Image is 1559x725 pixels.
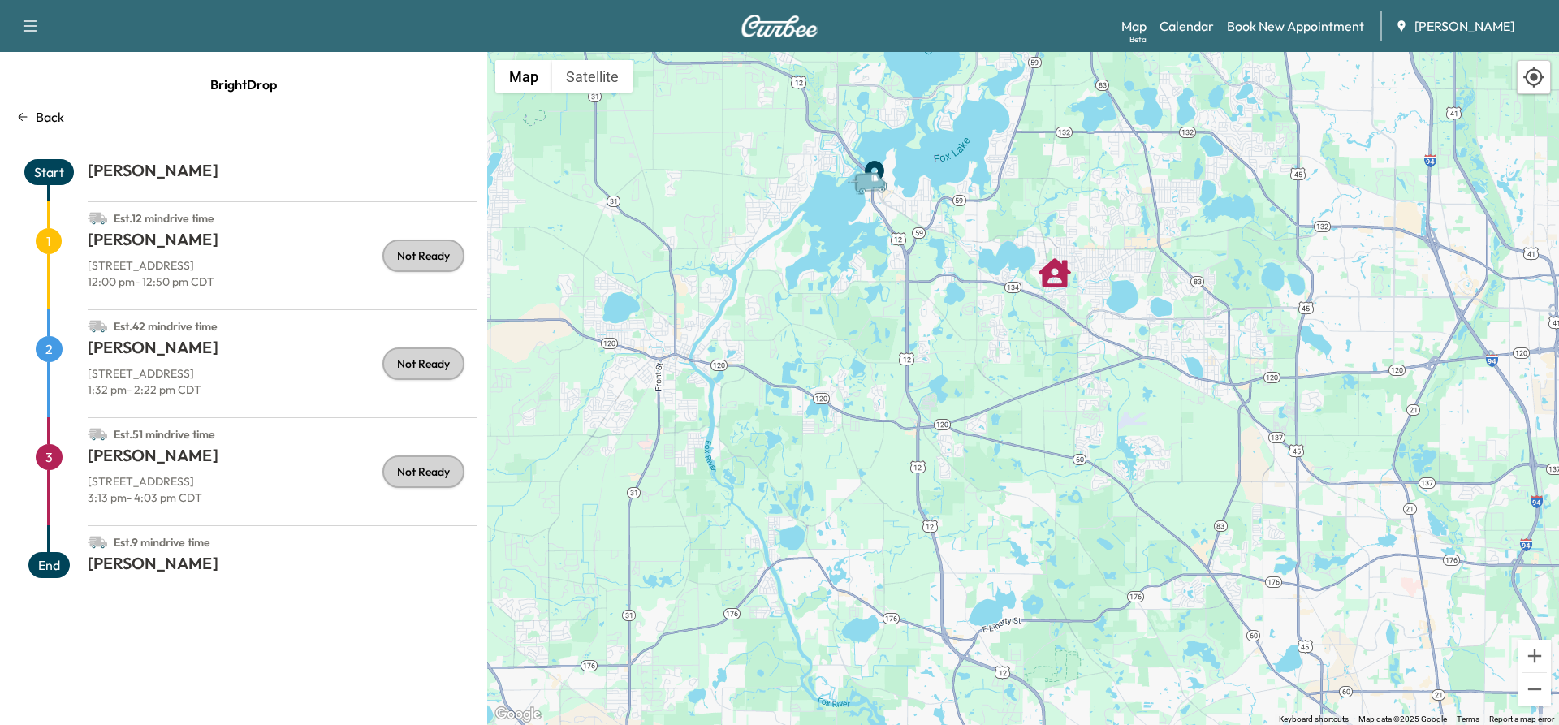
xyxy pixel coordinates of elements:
[88,336,477,365] h1: [PERSON_NAME]
[1121,16,1147,36] a: MapBeta
[1457,714,1479,723] a: Terms (opens in new tab)
[1414,16,1514,36] span: [PERSON_NAME]
[88,365,477,382] p: [STREET_ADDRESS]
[1160,16,1214,36] a: Calendar
[114,427,215,442] span: Est. 51 min drive time
[88,490,477,506] p: 3:13 pm - 4:03 pm CDT
[88,382,477,398] p: 1:32 pm - 2:22 pm CDT
[858,150,891,183] gmp-advanced-marker: End Point
[1518,640,1551,672] button: Zoom in
[382,240,464,272] div: Not Ready
[36,228,62,254] span: 1
[88,274,477,290] p: 12:00 pm - 12:50 pm CDT
[1279,714,1349,725] button: Keyboard shortcuts
[1039,248,1071,281] gmp-advanced-marker: SARA LEE
[1227,16,1364,36] a: Book New Appointment
[382,347,464,380] div: Not Ready
[1129,33,1147,45] div: Beta
[88,228,477,257] h1: [PERSON_NAME]
[114,211,214,226] span: Est. 12 min drive time
[88,444,477,473] h1: [PERSON_NAME]
[88,552,477,581] h1: [PERSON_NAME]
[495,60,552,93] button: Show street map
[491,704,545,725] img: Google
[24,159,74,185] span: Start
[1517,60,1551,94] div: Recenter map
[552,60,633,93] button: Show satellite imagery
[1358,714,1447,723] span: Map data ©2025 Google
[36,107,64,127] p: Back
[210,68,277,101] span: BrightDrop
[88,473,477,490] p: [STREET_ADDRESS]
[88,257,477,274] p: [STREET_ADDRESS]
[36,336,63,362] span: 2
[382,455,464,488] div: Not Ready
[114,319,218,334] span: Est. 42 min drive time
[846,154,903,183] gmp-advanced-marker: Van
[28,552,70,578] span: End
[36,444,63,470] span: 3
[1489,714,1554,723] a: Report a map error
[491,704,545,725] a: Open this area in Google Maps (opens a new window)
[1518,673,1551,706] button: Zoom out
[741,15,818,37] img: Curbee Logo
[114,535,210,550] span: Est. 9 min drive time
[88,159,477,188] h1: [PERSON_NAME]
